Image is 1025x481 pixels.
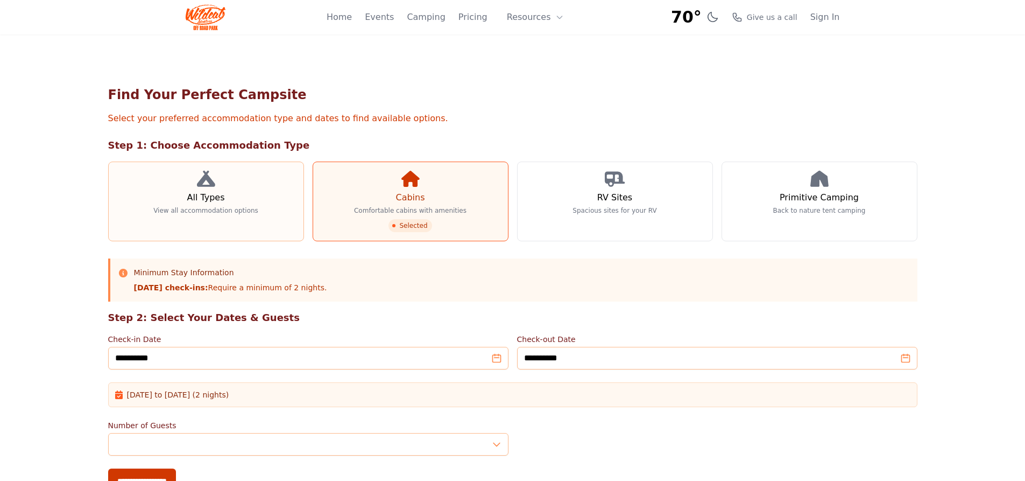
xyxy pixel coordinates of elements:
span: 70° [671,8,702,27]
p: Spacious sites for your RV [572,206,656,215]
a: Sign In [810,11,840,24]
a: Home [327,11,352,24]
a: RV Sites Spacious sites for your RV [517,162,713,241]
a: Pricing [458,11,487,24]
span: Selected [388,219,432,232]
h3: RV Sites [597,191,632,204]
a: Cabins Comfortable cabins with amenities Selected [313,162,508,241]
strong: [DATE] check-ins: [134,283,208,292]
p: Select your preferred accommodation type and dates to find available options. [108,112,917,125]
label: Number of Guests [108,420,508,431]
button: Resources [500,6,570,28]
h1: Find Your Perfect Campsite [108,86,917,103]
img: Wildcat Logo [186,4,226,30]
h3: All Types [187,191,224,204]
a: Give us a call [732,12,797,23]
h2: Step 2: Select Your Dates & Guests [108,310,917,325]
span: Give us a call [747,12,797,23]
h3: Primitive Camping [780,191,859,204]
h3: Cabins [395,191,425,204]
a: Primitive Camping Back to nature tent camping [722,162,917,241]
p: Comfortable cabins with amenities [354,206,466,215]
p: Back to nature tent camping [773,206,866,215]
a: All Types View all accommodation options [108,162,304,241]
label: Check-in Date [108,334,508,345]
a: Camping [407,11,445,24]
label: Check-out Date [517,334,917,345]
h2: Step 1: Choose Accommodation Type [108,138,917,153]
p: Require a minimum of 2 nights. [134,282,327,293]
h3: Minimum Stay Information [134,267,327,278]
p: View all accommodation options [153,206,258,215]
span: [DATE] to [DATE] (2 nights) [127,389,229,400]
a: Events [365,11,394,24]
